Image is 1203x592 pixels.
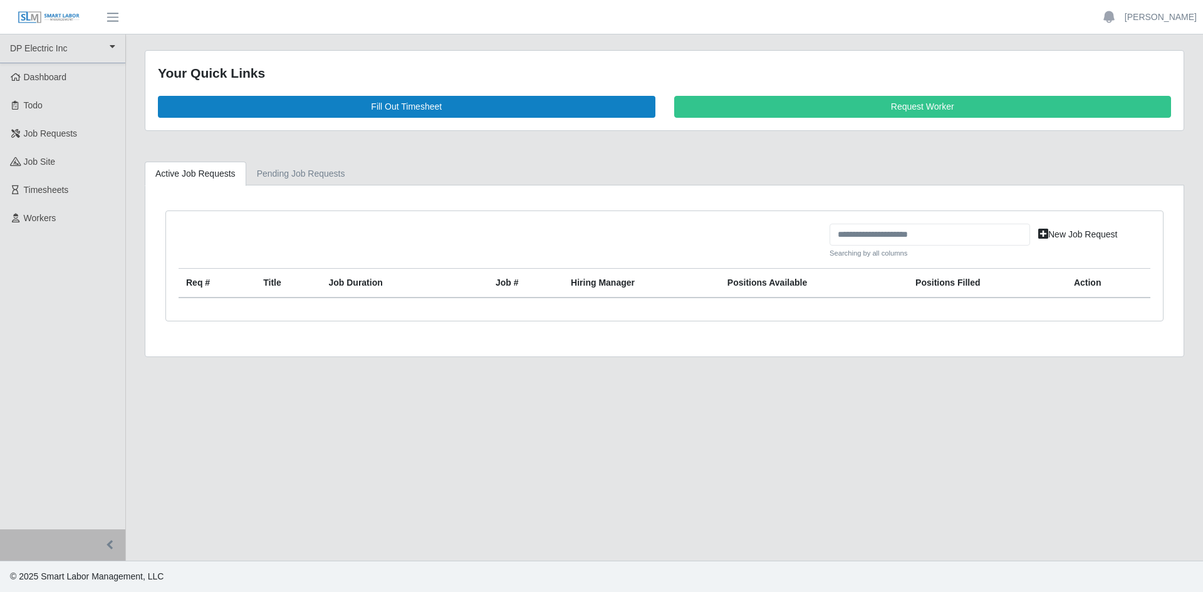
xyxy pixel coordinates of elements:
span: Timesheets [24,185,69,195]
th: Title [256,269,321,298]
div: Your Quick Links [158,63,1171,83]
span: job site [24,157,56,167]
a: Request Worker [674,96,1172,118]
th: Positions Available [720,269,908,298]
span: Dashboard [24,72,67,82]
a: New Job Request [1030,224,1126,246]
th: Req # [179,269,256,298]
img: SLM Logo [18,11,80,24]
span: Job Requests [24,128,78,138]
th: Positions Filled [908,269,1066,298]
th: Hiring Manager [563,269,720,298]
span: Todo [24,100,43,110]
small: Searching by all columns [830,248,1030,259]
span: Workers [24,213,56,223]
a: Pending Job Requests [246,162,356,186]
a: Active Job Requests [145,162,246,186]
a: [PERSON_NAME] [1125,11,1197,24]
th: Job # [488,269,563,298]
th: Job Duration [321,269,458,298]
span: © 2025 Smart Labor Management, LLC [10,571,164,581]
a: Fill Out Timesheet [158,96,655,118]
th: Action [1066,269,1150,298]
